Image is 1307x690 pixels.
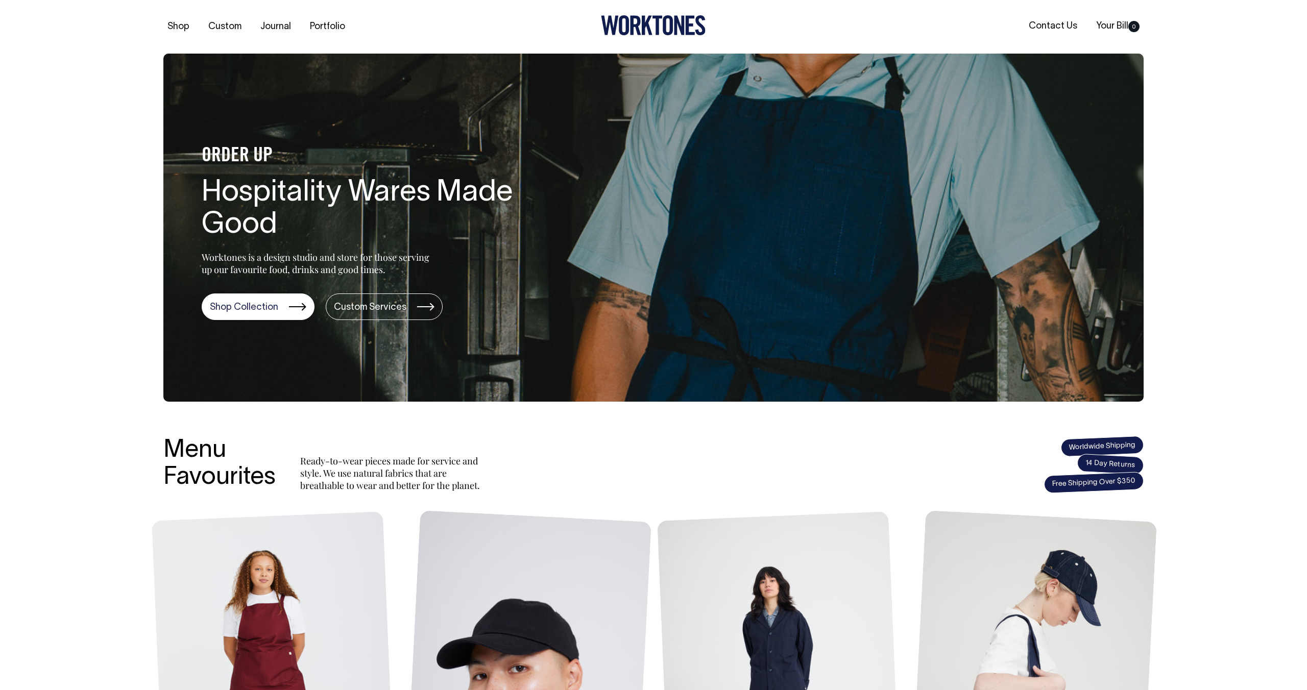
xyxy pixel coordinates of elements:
a: Shop Collection [202,293,314,320]
span: Free Shipping Over $350 [1044,472,1144,494]
span: 14 Day Returns [1077,454,1144,475]
a: Portfolio [306,18,349,35]
a: Your Bill0 [1092,18,1144,35]
span: 0 [1128,21,1140,32]
span: Worldwide Shipping [1060,435,1144,457]
a: Custom [204,18,246,35]
p: Ready-to-wear pieces made for service and style. We use natural fabrics that are breathable to we... [300,455,484,491]
a: Shop [163,18,193,35]
h1: Hospitality Wares Made Good [202,177,528,242]
p: Worktones is a design studio and store for those serving up our favourite food, drinks and good t... [202,251,434,276]
a: Contact Us [1025,18,1081,35]
a: Journal [256,18,295,35]
a: Custom Services [326,293,443,320]
h3: Menu Favourites [163,437,276,491]
h4: ORDER UP [202,145,528,167]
